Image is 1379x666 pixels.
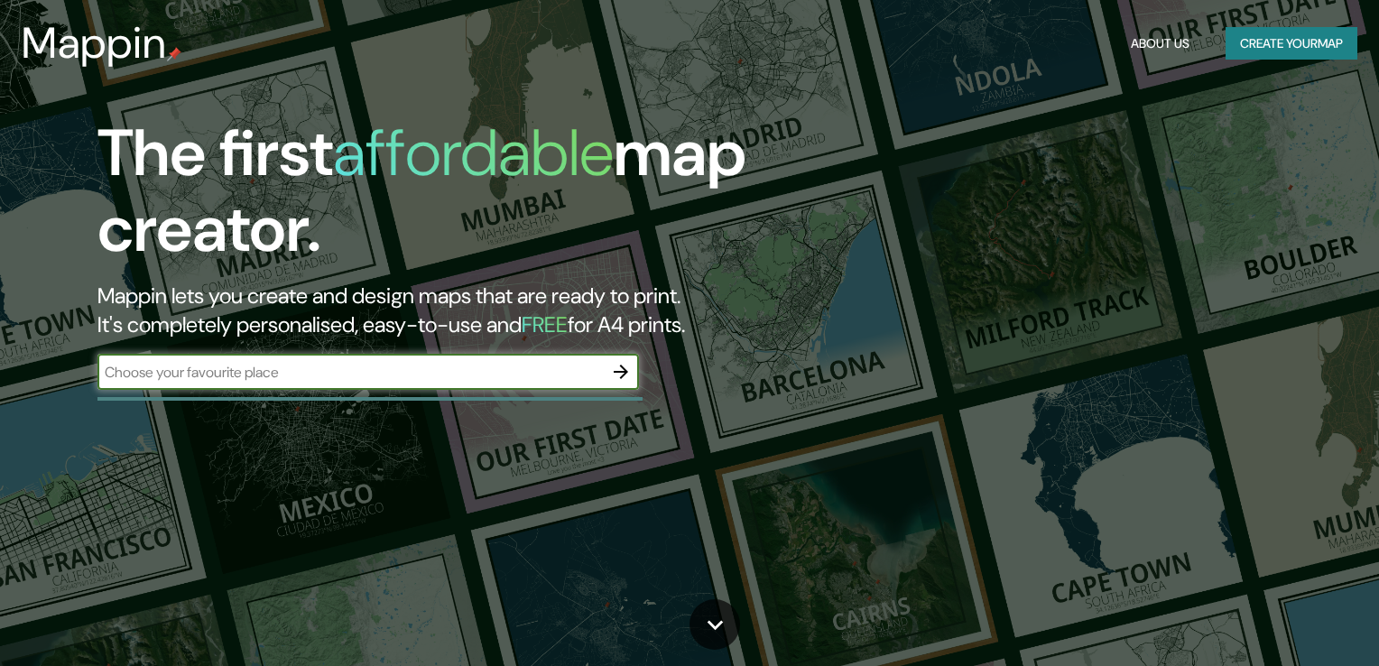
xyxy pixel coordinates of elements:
h5: FREE [522,310,568,338]
h3: Mappin [22,18,167,69]
h1: affordable [333,111,614,195]
input: Choose your favourite place [97,362,603,383]
img: mappin-pin [167,47,181,61]
h1: The first map creator. [97,116,787,282]
button: Create yourmap [1226,27,1357,60]
h2: Mappin lets you create and design maps that are ready to print. It's completely personalised, eas... [97,282,787,339]
button: About Us [1124,27,1197,60]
